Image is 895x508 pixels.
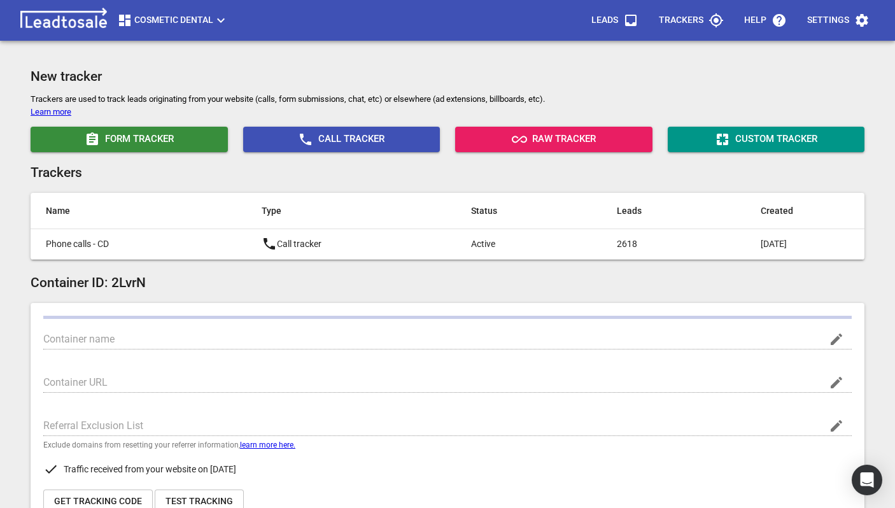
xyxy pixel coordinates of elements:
aside: Status [471,203,566,218]
p: Leads [591,14,618,27]
button: Call Tracker [243,127,440,152]
p: 2618 [617,237,709,251]
p: Active [471,237,566,251]
p: Exclude domains from resetting your referrer information, [43,441,852,449]
p: Traffic received from your website on [DATE] [43,462,852,477]
p: Trackers are used to track leads originating from your website (calls, form submissions, chat, et... [31,93,864,118]
span: Custom Tracker [673,132,860,147]
span: Cosmetic Dental [117,13,229,28]
button: Raw Tracker [455,127,652,152]
span: Test Tracking [166,495,233,508]
aside: Type [262,203,420,218]
span: Raw Tracker [460,132,647,147]
h2: New tracker [31,69,864,85]
span: Form Tracker [36,132,223,147]
p: Trackers [659,14,703,27]
img: logo [15,8,112,33]
span: Get Tracking Code [54,495,142,508]
h2: Container ID: 2LvrN [31,275,864,291]
a: learn more here. [240,441,295,449]
p: [DATE] [761,237,849,251]
a: Learn more [31,107,71,116]
aside: Name [46,203,211,218]
p: Call tracker [262,236,420,251]
p: Phone calls - CD [46,237,211,251]
button: Cosmetic Dental [112,8,234,33]
p: Help [744,14,766,27]
button: Custom Tracker [668,127,865,152]
aside: Leads [617,203,709,218]
aside: Created [761,203,849,218]
button: Form Tracker [31,127,228,152]
div: Open Intercom Messenger [852,465,882,495]
span: Call Tracker [248,132,435,147]
p: Settings [807,14,849,27]
h2: Trackers [31,165,864,181]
